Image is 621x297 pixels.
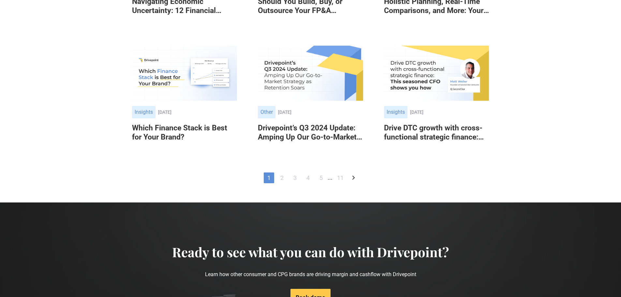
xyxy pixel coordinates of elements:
a: 4 [303,172,313,183]
a: 1 [264,172,274,183]
img: Which Finance Stack is Best for Your Brand? [132,46,237,101]
img: Drive DTC growth with cross-functional strategic finance: This seasoned CFO shows you how [384,46,489,101]
a: 11 [334,172,347,183]
div: [DATE] [278,110,363,115]
div: List [132,172,489,183]
div: Insights [132,106,155,118]
img: Drivepoint’s Q3 2024 Update: Amping Up Our Go-to-Market Strategy as Retention Soars [258,46,363,101]
p: Learn how other consumer and CPG brands are driving margin and cashflow with Drivepoint [172,260,449,289]
div: ... [328,173,333,182]
a: 2 [277,172,287,183]
a: Insights[DATE]Drive DTC growth with cross-functional strategic finance: This seasoned CFO shows y... [384,46,489,151]
div: Insights [384,106,407,118]
div: Other [258,106,275,118]
a: Other[DATE]Drivepoint’s Q3 2024 Update: Amping Up Our Go-to-Market Strategy as Retention Soars [258,46,363,151]
a: Next Page [348,172,359,183]
a: Insights[DATE]Which Finance Stack is Best for Your Brand? [132,46,237,151]
div: [DATE] [410,110,489,115]
h6: Which Finance Stack is Best for Your Brand? [132,124,237,141]
a: 5 [316,172,326,183]
a: 3 [290,172,300,183]
h6: Drive DTC growth with cross-functional strategic finance: This seasoned CFO shows you how [384,124,489,141]
h6: Drivepoint’s Q3 2024 Update: Amping Up Our Go-to-Market Strategy as Retention Soars [258,124,363,141]
div: [DATE] [158,110,237,115]
h4: Ready to see what you can do with Drivepoint? [172,244,449,260]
